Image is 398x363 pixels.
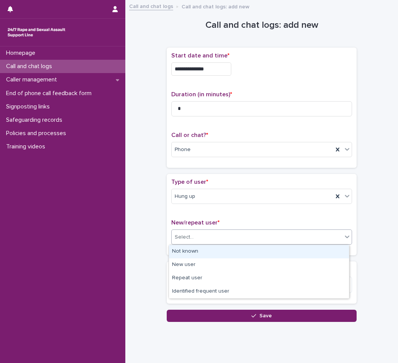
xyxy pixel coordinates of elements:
p: Homepage [3,49,41,57]
p: Call and chat logs [3,63,58,70]
span: Start date and time [171,53,229,59]
img: rhQMoQhaT3yELyF149Cw [6,25,67,40]
span: Type of user [171,179,208,185]
p: Call and chat logs: add new [182,2,250,10]
span: New/repeat user [171,220,220,226]
p: Signposting links [3,103,56,110]
h1: Call and chat logs: add new [167,20,357,31]
div: Repeat user [169,272,349,285]
div: Not known [169,245,349,258]
p: End of phone call feedback form [3,90,98,97]
button: Save [167,310,357,322]
span: Call or chat? [171,132,208,138]
div: Identified frequent user [169,285,349,298]
span: Hung up [175,193,195,201]
span: Phone [175,146,191,154]
p: Training videos [3,143,51,150]
span: Save [259,313,272,318]
div: New user [169,258,349,272]
div: Select... [175,233,194,241]
p: Caller management [3,76,63,83]
p: Policies and processes [3,130,72,137]
a: Call and chat logs [129,2,173,10]
span: Duration (in minutes) [171,91,232,97]
p: Safeguarding records [3,116,68,124]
